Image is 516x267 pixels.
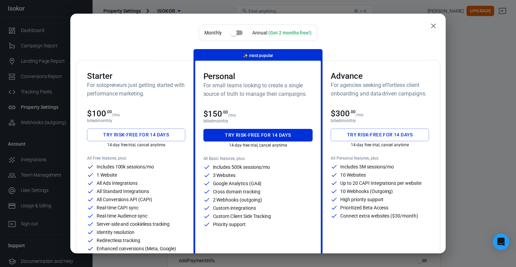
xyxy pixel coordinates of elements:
p: Identity resolution [97,230,134,235]
h6: For agencies seeking effortless client onboarding and data-driven campaigns. [331,81,429,98]
h6: For small teams looking to create a single source of truth to manage their campaigns. [203,81,313,98]
p: All Personal features, plus: [331,156,429,161]
p: Cross domain tracking [213,189,260,194]
div: (Get 2 months free!) [268,30,312,35]
p: billed monthly [87,118,185,123]
p: 14-day free trial, cancel anytime [331,143,429,147]
p: Google Analytics (GA4) [213,181,262,186]
h6: For solopreneurs just getting started with performance marketing. [87,81,185,98]
h3: Starter [87,71,185,81]
p: Redirectless tracking [97,238,140,243]
p: Monthly [204,29,222,36]
p: /mo [112,113,120,117]
button: Try risk-free for 14 days [203,129,313,142]
p: Real-time CAPI sync [97,205,139,210]
p: Up to 20 CAPI Integrations per website [340,181,421,186]
p: Enhanced conversions (Meta, Google) [97,246,176,251]
p: 14-day free trial, cancel anytime [87,143,185,147]
p: Real-time Audience sync [97,213,147,218]
p: 1 Website [97,173,117,177]
button: Try risk-free for 14 days [331,129,429,141]
span: $100 [87,109,112,118]
p: billed monthly [203,119,313,123]
p: All Ads Integrations [97,181,138,186]
p: Includes 3M sessions/mo [340,164,394,169]
p: Priority support [213,222,246,227]
p: 3 Websites [213,173,236,178]
sup: .00 [222,110,228,115]
p: Includes 100k sessions/mo [97,164,154,169]
p: Prioritized Beta Access [340,205,388,210]
sup: .00 [350,109,356,114]
p: High priority support [340,197,384,202]
p: All Standard Integrations [97,189,149,194]
p: 10 Webhooks (Outgoing) [340,189,393,194]
button: Try risk-free for 14 days [87,129,185,141]
p: Includes 500k sessions/mo [213,165,270,169]
p: All Basic features, plus: [203,156,313,161]
p: Server-side and cookieless tracking [97,222,170,226]
p: Custom integrations [213,206,256,210]
p: All Free features, plus: [87,156,185,161]
sup: .00 [106,109,112,114]
p: most popular [243,52,273,59]
span: $150 [203,109,228,119]
div: Open Intercom Messenger [493,234,509,250]
button: close [427,19,440,33]
p: All Conversions API (CAPI) [97,197,152,202]
h3: Advance [331,71,429,81]
p: /mo [356,113,363,117]
p: 10 Websites [340,173,365,177]
p: Custom Client Side Tracking [213,214,271,219]
p: billed monthly [331,118,429,123]
p: /mo [228,113,236,118]
p: 2 Webhooks (outgoing) [213,197,262,202]
h3: Personal [203,72,313,81]
p: 14-day free trial, cancel anytime [203,143,313,148]
div: Annual [252,29,312,36]
p: Connect extra websites ($30/month) [340,213,418,218]
span: $300 [331,109,356,118]
span: magic [243,53,248,58]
